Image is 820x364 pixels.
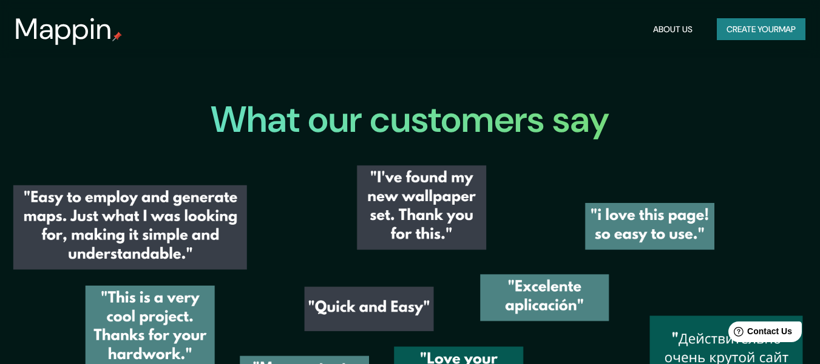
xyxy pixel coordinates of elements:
[648,18,697,41] button: About Us
[15,12,112,46] h3: Mappin
[712,317,807,351] iframe: Help widget launcher
[112,32,122,41] img: mappin-pin
[717,18,805,41] button: Create yourmap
